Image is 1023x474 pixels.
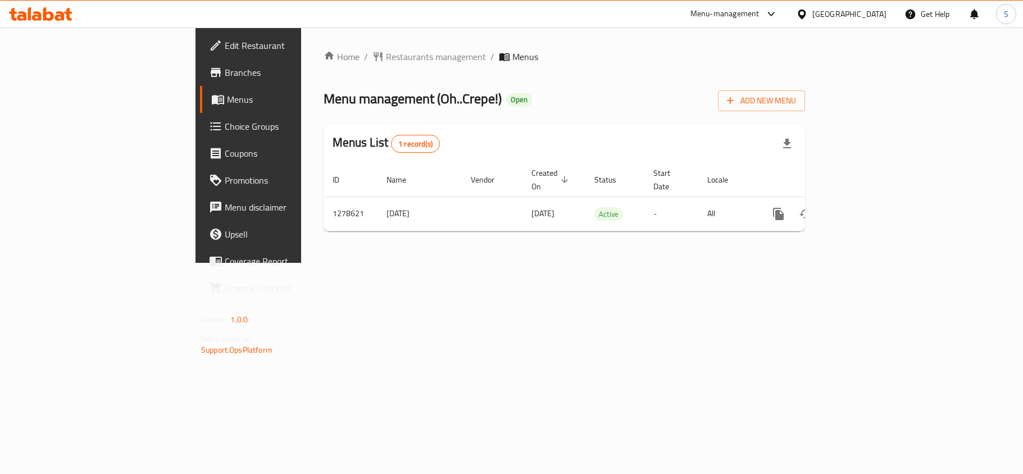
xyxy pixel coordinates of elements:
[594,173,631,186] span: Status
[225,147,357,160] span: Coupons
[225,66,357,79] span: Branches
[201,312,229,327] span: Version:
[200,59,366,86] a: Branches
[200,32,366,59] a: Edit Restaurant
[690,7,760,21] div: Menu-management
[756,163,882,197] th: Actions
[812,8,886,20] div: [GEOGRAPHIC_DATA]
[225,227,357,241] span: Upsell
[227,93,357,106] span: Menus
[324,86,502,111] span: Menu management ( Oh..Crepe! )
[471,173,509,186] span: Vendor
[230,312,248,327] span: 1.0.0
[531,166,572,193] span: Created On
[201,343,272,357] a: Support.OpsPlatform
[333,173,354,186] span: ID
[378,197,462,231] td: [DATE]
[727,94,796,108] span: Add New Menu
[653,166,685,193] span: Start Date
[512,50,538,63] span: Menus
[200,275,366,302] a: Grocery Checklist
[200,140,366,167] a: Coupons
[594,207,623,221] div: Active
[225,200,357,214] span: Menu disclaimer
[1004,8,1008,20] span: S
[200,167,366,194] a: Promotions
[324,50,805,63] nav: breadcrumb
[225,174,357,187] span: Promotions
[644,197,698,231] td: -
[594,208,623,221] span: Active
[391,135,440,153] div: Total records count
[225,281,357,295] span: Grocery Checklist
[225,39,357,52] span: Edit Restaurant
[200,113,366,140] a: Choice Groups
[387,173,421,186] span: Name
[200,248,366,275] a: Coverage Report
[718,90,805,111] button: Add New Menu
[225,120,357,133] span: Choice Groups
[707,173,743,186] span: Locale
[698,197,756,231] td: All
[386,50,486,63] span: Restaurants management
[201,331,253,346] span: Get support on:
[531,206,554,221] span: [DATE]
[506,93,532,107] div: Open
[774,130,801,157] div: Export file
[506,95,532,104] span: Open
[200,221,366,248] a: Upsell
[765,200,792,227] button: more
[392,139,439,149] span: 1 record(s)
[200,194,366,221] a: Menu disclaimer
[225,254,357,268] span: Coverage Report
[372,50,486,63] a: Restaurants management
[490,50,494,63] li: /
[333,134,440,153] h2: Menus List
[200,86,366,113] a: Menus
[324,163,882,231] table: enhanced table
